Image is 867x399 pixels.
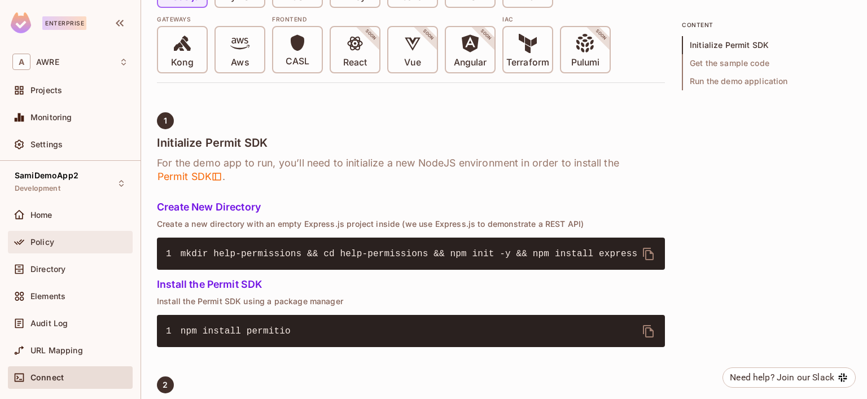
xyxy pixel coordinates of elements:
span: SOON [579,13,623,57]
h6: For the demo app to run, you’ll need to initialize a new NodeJS environment in order to install t... [157,156,665,183]
p: Terraform [506,57,549,68]
span: SamiDemoApp2 [15,171,78,180]
span: 1 [164,116,167,125]
p: Create a new directory with an empty Express.js project inside (we use Express.js to demonstrate ... [157,220,665,229]
p: CASL [286,56,309,67]
p: Kong [171,57,193,68]
p: Pulumi [571,57,599,68]
span: A [12,54,30,70]
span: SOON [406,13,450,57]
span: SOON [464,13,508,57]
span: Run the demo application [682,72,851,90]
span: Directory [30,265,65,274]
span: Permit SDK [157,170,222,183]
span: npm install permitio [181,326,291,336]
p: Vue [404,57,421,68]
span: URL Mapping [30,346,83,355]
span: Development [15,184,60,193]
span: Projects [30,86,62,95]
p: React [343,57,367,68]
span: mkdir help-permissions && cd help-permissions && npm init -y && npm install express [181,249,637,259]
div: Enterprise [42,16,86,30]
img: SReyMgAAAABJRU5ErkJggg== [11,12,31,33]
p: content [682,20,851,29]
span: Initialize Permit SDK [682,36,851,54]
h4: Initialize Permit SDK [157,136,665,150]
span: Policy [30,238,54,247]
span: Workspace: AWRE [36,58,59,67]
div: Need help? Join our Slack [730,371,834,384]
span: Audit Log [30,319,68,328]
span: Elements [30,292,65,301]
span: 2 [163,380,168,389]
button: delete [635,240,662,268]
span: Get the sample code [682,54,851,72]
span: Connect [30,373,64,382]
span: SOON [349,13,393,57]
span: 1 [166,325,181,338]
span: Home [30,211,52,220]
div: IAC [502,15,611,24]
h5: Create New Directory [157,201,665,213]
span: 1 [166,247,181,261]
p: Install the Permit SDK using a package manager [157,297,665,306]
div: Frontend [272,15,496,24]
h5: Install the Permit SDK [157,279,665,290]
span: Settings [30,140,63,149]
p: Angular [454,57,487,68]
span: Monitoring [30,113,72,122]
div: Gateways [157,15,265,24]
p: Aws [231,57,248,68]
button: delete [635,318,662,345]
